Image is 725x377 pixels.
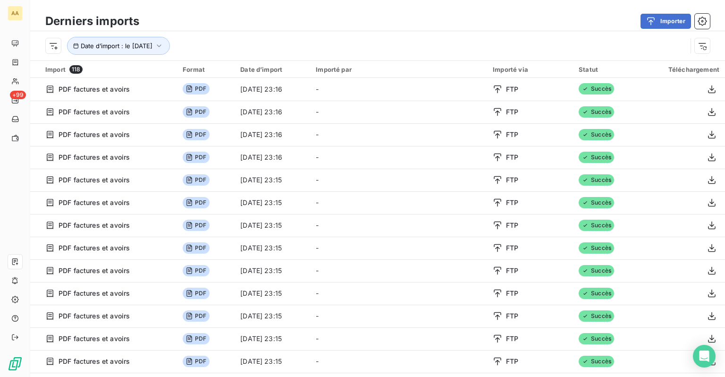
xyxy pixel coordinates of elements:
[235,327,310,350] td: [DATE] 23:15
[183,129,209,140] span: PDF
[235,305,310,327] td: [DATE] 23:15
[506,243,518,253] span: FTP
[59,85,130,94] span: PDF factures et avoirs
[310,78,487,101] td: -
[310,305,487,327] td: -
[506,198,518,207] span: FTP
[579,174,614,186] span: Succès
[183,333,209,344] span: PDF
[579,242,614,254] span: Succès
[67,37,170,55] button: Date d’import : le [DATE]
[579,83,614,94] span: Succès
[579,106,614,118] span: Succès
[183,356,209,367] span: PDF
[59,130,130,139] span: PDF factures et avoirs
[59,243,130,253] span: PDF factures et avoirs
[235,101,310,123] td: [DATE] 23:16
[59,334,130,343] span: PDF factures et avoirs
[506,175,518,185] span: FTP
[240,66,304,73] div: Date d’import
[506,334,518,343] span: FTP
[235,78,310,101] td: [DATE] 23:16
[579,310,614,322] span: Succès
[59,107,130,117] span: PDF factures et avoirs
[235,146,310,169] td: [DATE] 23:16
[310,123,487,146] td: -
[235,237,310,259] td: [DATE] 23:15
[310,259,487,282] td: -
[59,266,130,275] span: PDF factures et avoirs
[693,345,716,368] div: Open Intercom Messenger
[235,214,310,237] td: [DATE] 23:15
[59,153,130,162] span: PDF factures et avoirs
[59,175,130,185] span: PDF factures et avoirs
[310,350,487,373] td: -
[579,265,614,276] span: Succès
[310,146,487,169] td: -
[183,106,209,118] span: PDF
[183,197,209,208] span: PDF
[506,85,518,94] span: FTP
[316,66,481,73] div: Importé par
[310,327,487,350] td: -
[8,356,23,371] img: Logo LeanPay
[183,288,209,299] span: PDF
[183,220,209,231] span: PDF
[59,289,130,298] span: PDF factures et avoirs
[59,357,130,366] span: PDF factures et avoirs
[579,152,614,163] span: Succès
[641,14,691,29] button: Importer
[235,282,310,305] td: [DATE] 23:15
[8,6,23,21] div: AA
[493,66,567,73] div: Importé via
[310,101,487,123] td: -
[45,13,139,30] h3: Derniers imports
[506,107,518,117] span: FTP
[310,214,487,237] td: -
[579,333,614,344] span: Succès
[310,282,487,305] td: -
[45,65,171,74] div: Import
[506,221,518,230] span: FTP
[579,220,614,231] span: Succès
[81,42,152,50] span: Date d’import : le [DATE]
[235,259,310,282] td: [DATE] 23:15
[59,311,130,321] span: PDF factures et avoirs
[506,311,518,321] span: FTP
[579,197,614,208] span: Succès
[506,153,518,162] span: FTP
[235,350,310,373] td: [DATE] 23:15
[235,123,310,146] td: [DATE] 23:16
[506,266,518,275] span: FTP
[644,66,719,73] div: Téléchargement
[183,310,209,322] span: PDF
[59,198,130,207] span: PDF factures et avoirs
[183,66,229,73] div: Format
[183,174,209,186] span: PDF
[183,83,209,94] span: PDF
[69,65,83,74] span: 118
[310,169,487,191] td: -
[310,191,487,214] td: -
[579,288,614,299] span: Succès
[506,357,518,366] span: FTP
[183,152,209,163] span: PDF
[235,191,310,214] td: [DATE] 23:15
[506,130,518,139] span: FTP
[506,289,518,298] span: FTP
[235,169,310,191] td: [DATE] 23:15
[579,356,614,367] span: Succès
[183,242,209,254] span: PDF
[183,265,209,276] span: PDF
[10,91,26,99] span: +99
[59,221,130,230] span: PDF factures et avoirs
[579,129,614,140] span: Succès
[310,237,487,259] td: -
[579,66,632,73] div: Statut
